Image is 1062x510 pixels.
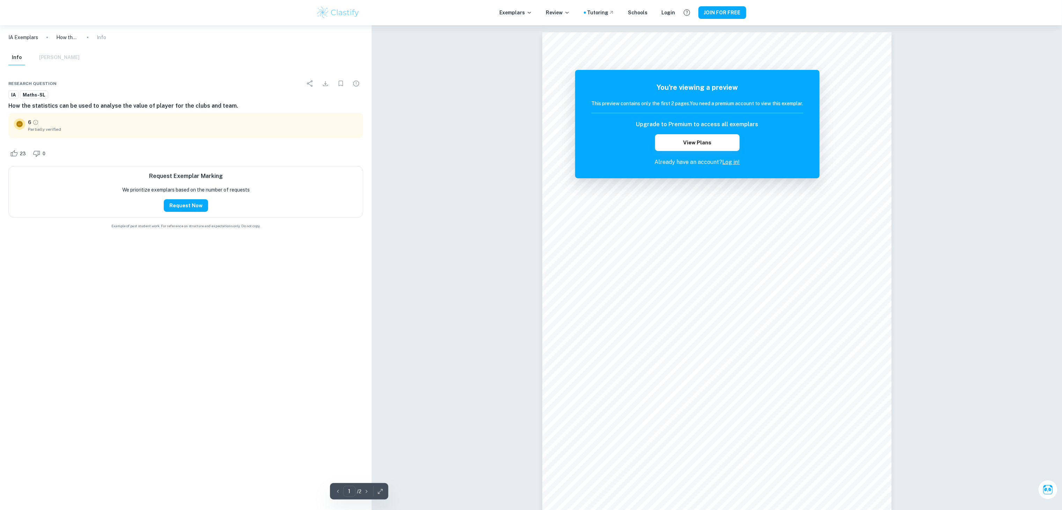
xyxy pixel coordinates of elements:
button: Help and Feedback [681,7,693,19]
span: Example of past student work. For reference on structure and expectations only. Do not copy. [8,223,363,229]
div: Share [303,77,317,91]
p: Exemplars [500,9,532,16]
a: Tutoring [587,9,614,16]
a: Login [662,9,675,16]
a: IA [8,91,19,99]
span: Maths-SL [20,92,48,99]
a: Grade partially verified [32,119,39,125]
span: Research question [8,80,57,87]
h6: Request Exemplar Marking [149,172,223,180]
p: Already have an account? [592,158,803,166]
button: Info [8,50,25,65]
div: Report issue [349,77,363,91]
button: Ask Clai [1038,480,1058,500]
span: 23 [16,150,30,157]
a: Schools [628,9,648,16]
h6: How the statistics can be used to analyse the value of player for the clubs and team. [8,102,363,110]
img: Clastify logo [316,6,360,20]
div: Dislike [31,148,49,159]
span: 0 [39,150,49,157]
p: Info [97,34,106,41]
button: View Plans [655,134,740,151]
div: Bookmark [334,77,348,91]
p: How the statistics can be used to analyse the value of player for the clubs and team. [56,34,79,41]
h5: You're viewing a preview [592,82,803,93]
button: JOIN FOR FREE [698,6,746,19]
h6: Upgrade to Premium to access all exemplars [636,120,759,129]
button: Request Now [164,199,208,212]
a: Maths-SL [20,91,48,99]
p: We prioritize exemplars based on the number of requests [122,186,250,194]
span: Partially verified [28,126,358,132]
a: IA Exemplars [8,34,38,41]
p: 6 [28,118,31,126]
div: Like [8,148,30,159]
h6: This preview contains only the first 2 pages. You need a premium account to view this exemplar. [592,100,803,107]
div: Download [318,77,332,91]
p: / 2 [357,488,361,495]
a: Log in! [723,159,740,165]
span: IA [9,92,18,99]
p: Review [546,9,570,16]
